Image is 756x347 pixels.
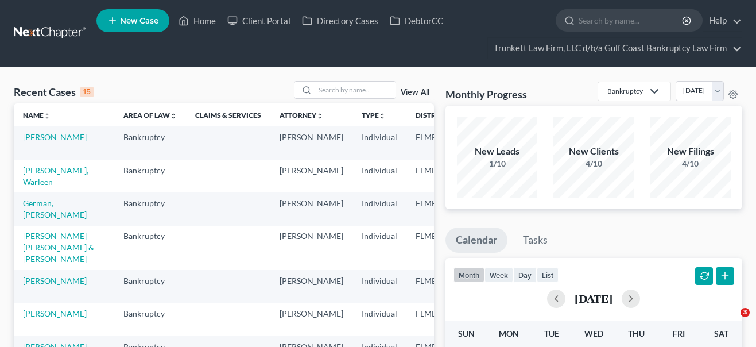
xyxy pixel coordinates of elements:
[650,158,731,169] div: 4/10
[628,329,645,338] span: Thu
[270,303,352,336] td: [PERSON_NAME]
[270,226,352,270] td: [PERSON_NAME]
[544,329,559,338] span: Tue
[270,270,352,303] td: [PERSON_NAME]
[44,113,51,119] i: unfold_more
[270,192,352,225] td: [PERSON_NAME]
[575,292,612,304] h2: [DATE]
[714,329,728,338] span: Sat
[296,10,384,31] a: Directory Cases
[270,160,352,192] td: [PERSON_NAME]
[23,198,87,219] a: German, [PERSON_NAME]
[114,303,186,336] td: Bankruptcy
[114,192,186,225] td: Bankruptcy
[352,303,406,336] td: Individual
[406,226,463,270] td: FLMB
[222,10,296,31] a: Client Portal
[23,132,87,142] a: [PERSON_NAME]
[406,270,463,303] td: FLMB
[406,126,463,159] td: FLMB
[499,329,519,338] span: Mon
[352,126,406,159] td: Individual
[14,85,94,99] div: Recent Cases
[120,17,158,25] span: New Case
[458,329,475,338] span: Sun
[23,165,88,187] a: [PERSON_NAME], Warleen
[553,145,634,158] div: New Clients
[607,86,643,96] div: Bankruptcy
[352,192,406,225] td: Individual
[741,308,750,317] span: 3
[484,267,513,283] button: week
[23,231,94,264] a: [PERSON_NAME] [PERSON_NAME] & [PERSON_NAME]
[362,111,386,119] a: Typeunfold_more
[173,10,222,31] a: Home
[406,303,463,336] td: FLMB
[584,329,603,338] span: Wed
[453,267,484,283] button: month
[315,82,396,98] input: Search by name...
[537,267,559,283] button: list
[316,113,323,119] i: unfold_more
[114,226,186,270] td: Bankruptcy
[379,113,386,119] i: unfold_more
[513,267,537,283] button: day
[673,329,685,338] span: Fri
[114,270,186,303] td: Bankruptcy
[170,113,177,119] i: unfold_more
[384,10,449,31] a: DebtorCC
[23,309,87,318] a: [PERSON_NAME]
[352,270,406,303] td: Individual
[80,87,94,97] div: 15
[488,38,742,59] a: Trunkett Law Firm, LLC d/b/a Gulf Coast Bankruptcy Law Firm
[717,308,745,336] iframe: Intercom live chat
[114,126,186,159] td: Bankruptcy
[401,88,429,97] a: View All
[23,111,51,119] a: Nameunfold_more
[703,10,742,31] a: Help
[352,160,406,192] td: Individual
[553,158,634,169] div: 4/10
[406,192,463,225] td: FLMB
[186,103,270,126] th: Claims & Services
[445,228,507,253] a: Calendar
[513,228,558,253] a: Tasks
[280,111,323,119] a: Attorneyunfold_more
[457,145,537,158] div: New Leads
[445,87,527,101] h3: Monthly Progress
[416,111,453,119] a: Districtunfold_more
[579,10,684,31] input: Search by name...
[23,276,87,286] a: [PERSON_NAME]
[650,145,731,158] div: New Filings
[406,160,463,192] td: FLMB
[352,226,406,270] td: Individual
[270,126,352,159] td: [PERSON_NAME]
[457,158,537,169] div: 1/10
[114,160,186,192] td: Bankruptcy
[123,111,177,119] a: Area of Lawunfold_more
